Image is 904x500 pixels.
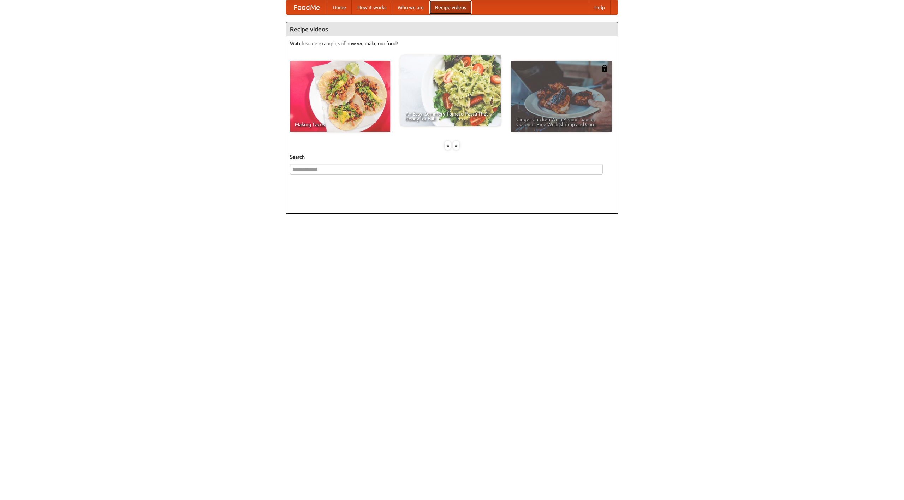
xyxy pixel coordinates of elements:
div: » [453,141,459,150]
div: « [445,141,451,150]
img: 483408.png [601,65,608,72]
a: Help [589,0,611,14]
h4: Recipe videos [286,22,618,36]
a: How it works [352,0,392,14]
a: An Easy, Summery Tomato Pasta That's Ready for Fall [400,55,501,126]
a: FoodMe [286,0,327,14]
a: Home [327,0,352,14]
a: Who we are [392,0,429,14]
span: Making Tacos [295,122,385,127]
a: Recipe videos [429,0,472,14]
a: Making Tacos [290,61,390,132]
span: An Easy, Summery Tomato Pasta That's Ready for Fall [405,111,496,121]
h5: Search [290,153,614,160]
p: Watch some examples of how we make our food! [290,40,614,47]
